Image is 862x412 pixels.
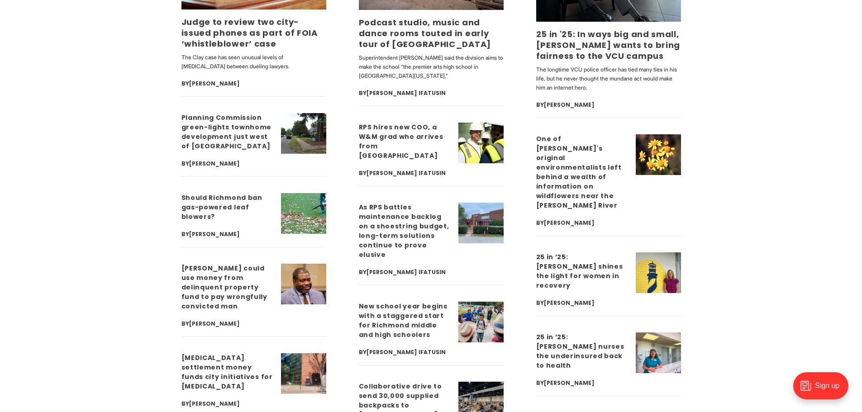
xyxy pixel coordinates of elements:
img: RPS hires new COO, a W&M grad who arrives from Indianapolis [458,123,504,163]
img: New school year begins with a staggered start for Richmond middle and high schoolers [458,302,504,342]
a: Planning Commission green-lights townhome development just west of [GEOGRAPHIC_DATA] [181,113,272,151]
div: By [359,88,504,99]
a: [PERSON_NAME] [544,101,595,109]
img: Should Richmond ban gas-powered leaf blowers? [281,193,326,234]
a: [PERSON_NAME] Ifatusin [367,169,446,177]
a: [PERSON_NAME] [544,299,595,307]
div: By [181,78,326,89]
p: Superintendent [PERSON_NAME] said the division aims to make the school “the premier arts high sch... [359,53,504,81]
p: The Clay case has seen unusual levels of [MEDICAL_DATA] between dueling lawyers. [181,53,326,71]
iframe: portal-trigger [786,368,862,412]
a: [PERSON_NAME] Ifatusin [367,89,446,97]
p: The longtime VCU police officer has tied many ties in his life, but he never thought the mundane ... [536,65,681,92]
a: One of [PERSON_NAME]'s original environmentalists left behind a wealth of information on wildflow... [536,134,622,210]
div: By [536,378,629,388]
a: [PERSON_NAME] [544,379,595,387]
img: As RPS battles maintenance backlog on a shoestring budget, long-term solutions continue to prove ... [458,203,504,243]
a: [MEDICAL_DATA] settlement money funds city initiatives for [MEDICAL_DATA] [181,353,273,391]
div: By [181,398,274,409]
a: Judge to review two city-issued phones as part of FOIA ‘whistleblower’ case [181,16,318,49]
div: By [359,347,451,358]
a: [PERSON_NAME] Ifatusin [367,268,446,276]
div: By [359,168,451,179]
div: By [181,229,274,240]
div: By [359,267,451,278]
a: 25 in ’25: [PERSON_NAME] nurses the underinsured back to health [536,332,624,370]
a: [PERSON_NAME] could use money from delinquent property fund to pay wrongfully convicted man [181,264,267,311]
a: RPS hires new COO, a W&M grad who arrives from [GEOGRAPHIC_DATA] [359,123,443,160]
a: [PERSON_NAME] [189,320,240,327]
a: New school year begins with a staggered start for Richmond middle and high schoolers [359,302,448,339]
img: 25 in ’25: Marilyn Metzler nurses the underinsured back to health [636,332,681,373]
a: 25 in ’25: [PERSON_NAME] shines the light for women in recovery [536,252,623,290]
a: [PERSON_NAME] Ifatusin [367,348,446,356]
a: 25 in '25: In ways big and small, [PERSON_NAME] wants to bring fairness to the VCU campus [536,28,681,62]
a: [PERSON_NAME] [544,219,595,227]
a: [PERSON_NAME] [189,80,240,87]
div: By [536,99,681,110]
img: Opioid settlement money funds city initiatives for harm reduction [281,353,326,394]
a: [PERSON_NAME] [189,400,240,407]
img: Planning Commission green-lights townhome development just west of Carytown [281,113,326,154]
a: As RPS battles maintenance backlog on a shoestring budget, long-term solutions continue to prove ... [359,203,449,259]
a: Should Richmond ban gas-powered leaf blowers? [181,193,262,221]
img: 25 in ’25: Emily DuBose shines the light for women in recovery [636,252,681,293]
img: One of Richmond's original environmentalists left behind a wealth of information on wildflowers n... [636,134,681,175]
a: [PERSON_NAME] [189,230,240,238]
div: By [536,298,629,308]
div: By [181,158,274,169]
img: Richmond could use money from delinquent property fund to pay wrongfully convicted man [281,264,326,304]
div: By [181,318,274,329]
div: By [536,218,629,228]
a: Podcast studio, music and dance rooms touted in early tour of [GEOGRAPHIC_DATA] [359,17,491,50]
a: [PERSON_NAME] [189,160,240,167]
